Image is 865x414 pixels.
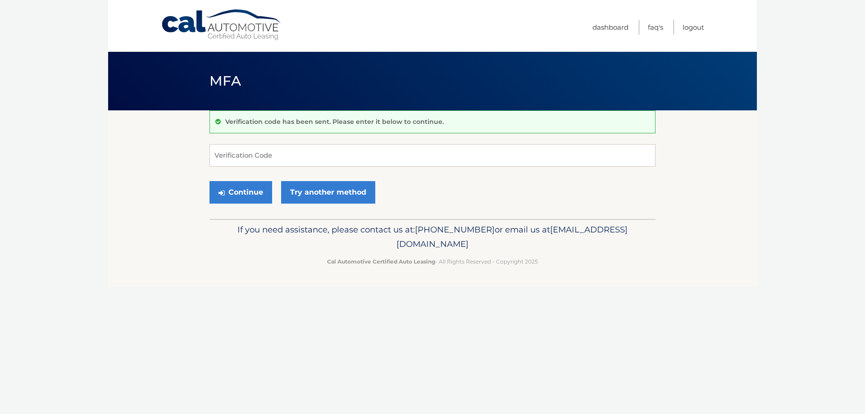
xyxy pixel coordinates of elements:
strong: Cal Automotive Certified Auto Leasing [327,258,435,265]
p: If you need assistance, please contact us at: or email us at [215,223,650,251]
a: Try another method [281,181,375,204]
span: MFA [209,73,241,89]
input: Verification Code [209,144,656,167]
button: Continue [209,181,272,204]
a: Dashboard [592,20,628,35]
a: Logout [683,20,704,35]
span: [PHONE_NUMBER] [415,224,495,235]
span: [EMAIL_ADDRESS][DOMAIN_NAME] [396,224,628,249]
a: FAQ's [648,20,663,35]
p: - All Rights Reserved - Copyright 2025 [215,257,650,266]
a: Cal Automotive [161,9,282,41]
p: Verification code has been sent. Please enter it below to continue. [225,118,444,126]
